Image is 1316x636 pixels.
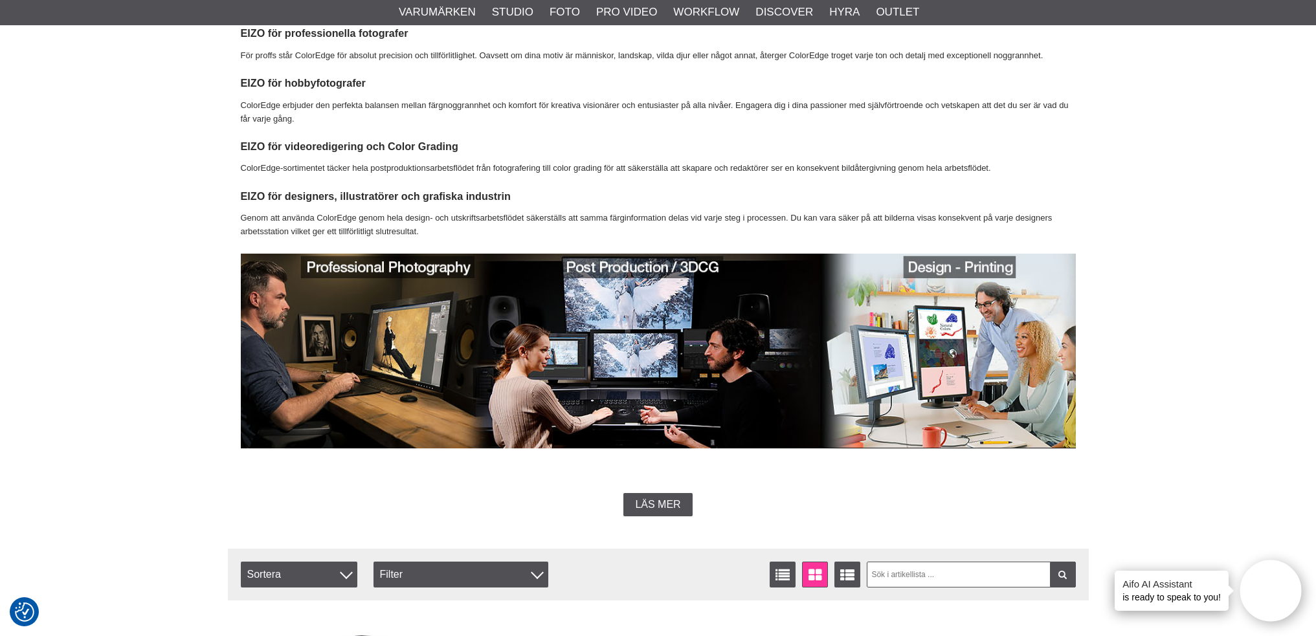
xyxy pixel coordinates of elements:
p: Genom att använda ColorEdge genom hela design- och utskriftsarbetsflödet säkerställs att samma fä... [241,212,1076,239]
a: Pro Video [596,4,657,21]
a: Filtrera [1050,562,1076,587]
a: Workflow [673,4,739,21]
p: För proffs står ColorEdge för absolut precision och tillförlitlighet. Oavsett om dina motiv är mä... [241,49,1076,63]
h4: Aifo AI Assistant [1122,577,1221,591]
img: Revisit consent button [15,602,34,622]
a: Outlet [876,4,919,21]
input: Sök i artikellista ... [867,562,1076,587]
span: Läs mer [635,499,680,510]
a: Listvisning [770,562,796,587]
span: Sortera [241,562,357,587]
a: Varumärken [399,4,476,21]
div: is ready to speak to you! [1115,571,1229,611]
a: Discover [755,4,813,21]
h3: EIZO för videoredigering och Color Grading [241,139,1076,154]
a: Fönstervisning [802,562,828,587]
h3: EIZO för designers, illustratörer och grafiska industrin [241,189,1076,204]
a: Foto [550,4,580,21]
a: Hyra [829,4,860,21]
a: Studio [492,4,533,21]
p: ColorEdge erbjuder den perfekta balansen mellan färgnoggrannhet och komfort för kreativa visionär... [241,99,1076,126]
h3: EIZO för professionella fotografer [241,26,1076,41]
h3: EIZO för hobbyfotografer [241,76,1076,91]
p: ColorEdge-sortimentet täcker hela postproduktionsarbetsflödet från fotografering till color gradi... [241,162,1076,175]
a: Utökad listvisning [834,562,860,587]
img: EIZO - Photography, Video, Graphics [241,254,1076,449]
div: Filter [374,562,548,587]
button: Samtyckesinställningar [15,600,34,624]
